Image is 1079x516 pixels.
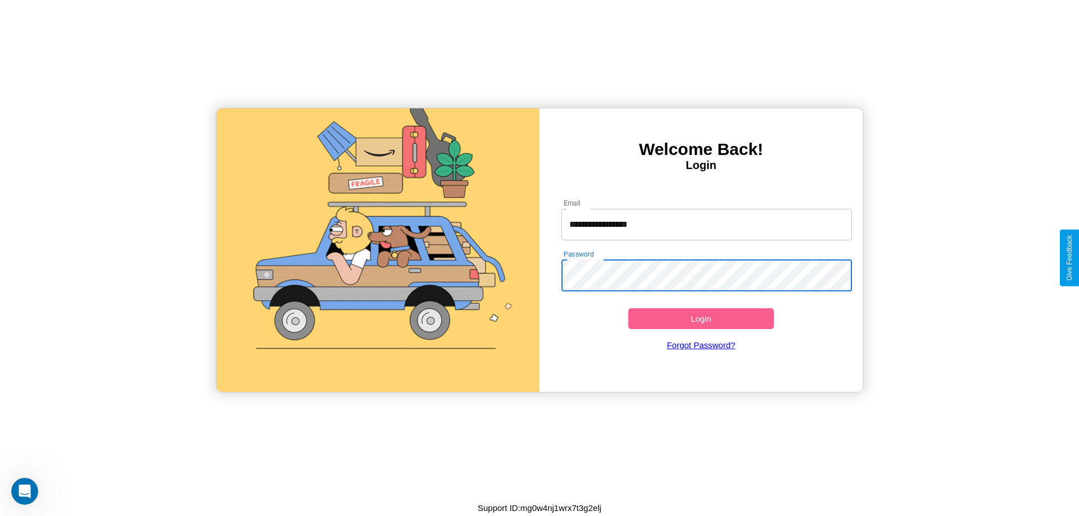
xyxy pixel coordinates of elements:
label: Email [564,198,581,208]
iframe: Intercom live chat [11,478,38,505]
div: Give Feedback [1066,235,1073,281]
a: Forgot Password? [556,329,847,361]
button: Login [628,308,774,329]
h3: Welcome Back! [539,140,863,159]
h4: Login [539,159,863,172]
img: gif [216,108,539,392]
p: Support ID: mg0w4nj1wrx7t3g2elj [478,500,601,515]
label: Password [564,249,593,259]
